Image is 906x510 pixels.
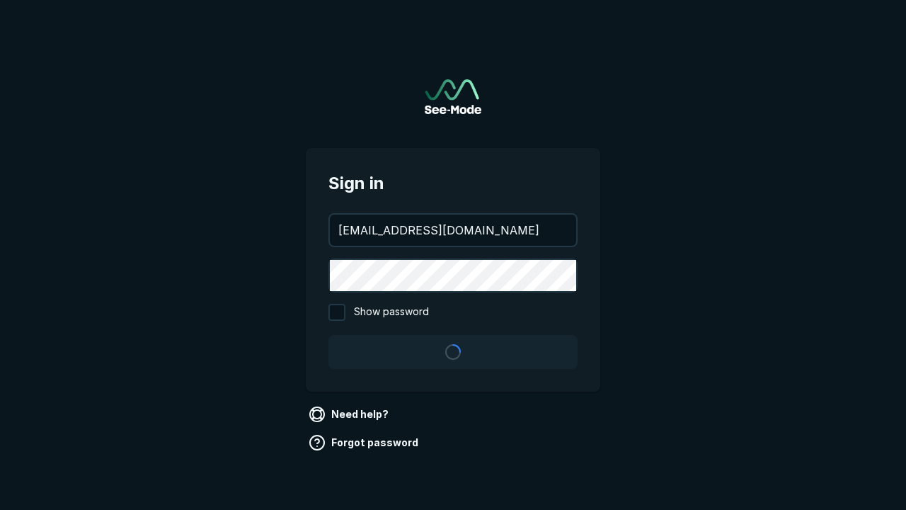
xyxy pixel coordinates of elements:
a: Go to sign in [425,79,481,114]
span: Sign in [328,171,578,196]
a: Forgot password [306,431,424,454]
input: your@email.com [330,215,576,246]
img: See-Mode Logo [425,79,481,114]
span: Show password [354,304,429,321]
a: Need help? [306,403,394,426]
